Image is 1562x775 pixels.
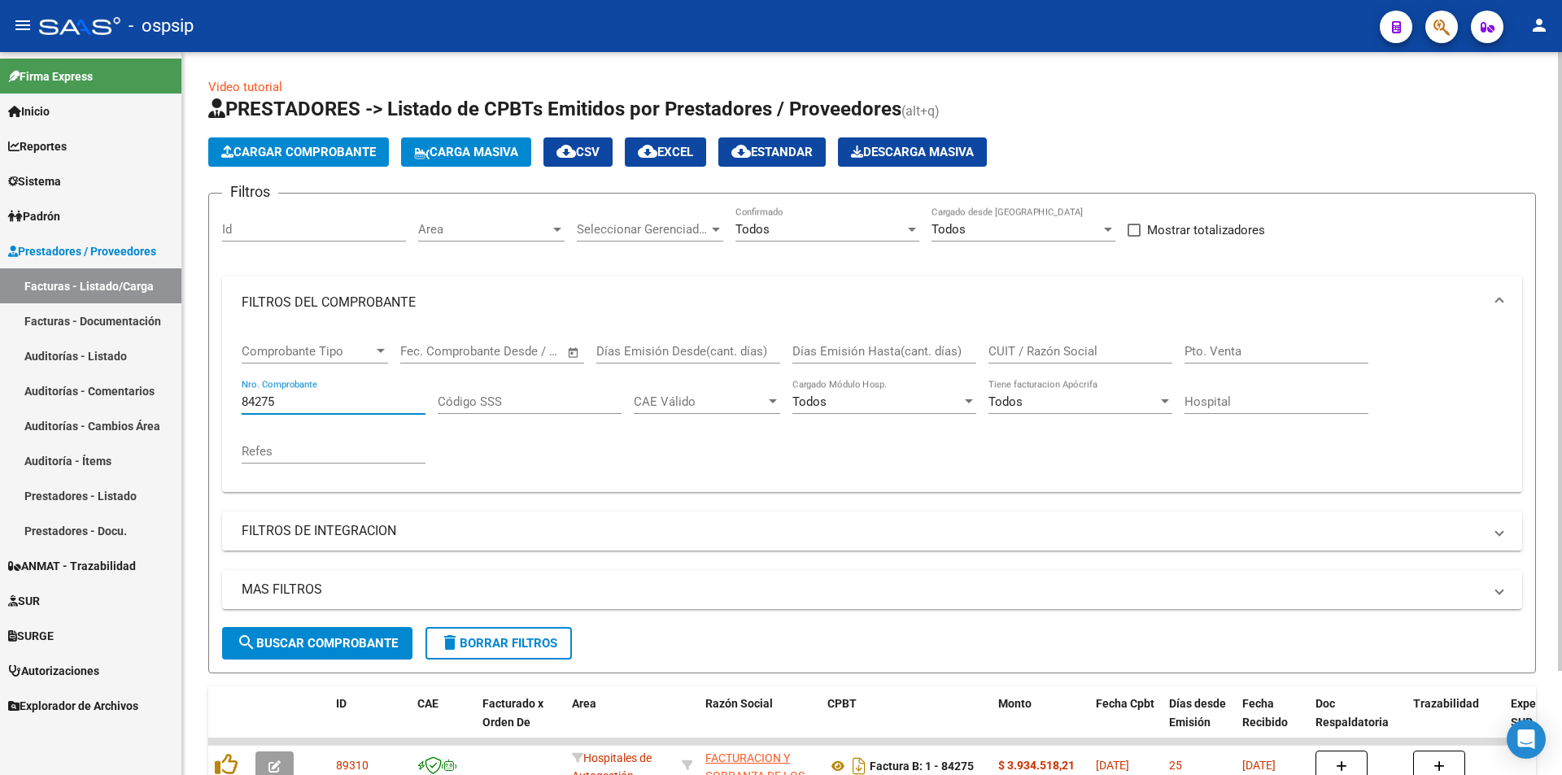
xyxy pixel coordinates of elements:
span: Todos [932,222,966,237]
h3: Filtros [222,181,278,203]
span: Sistema [8,172,61,190]
button: Cargar Comprobante [208,137,389,167]
span: ID [336,697,347,710]
span: Mostrar totalizadores [1147,220,1265,240]
span: Comprobante Tipo [242,344,373,359]
span: Area [572,697,596,710]
app-download-masive: Descarga masiva de comprobantes (adjuntos) [838,137,987,167]
span: [DATE] [1242,759,1276,772]
button: Open calendar [565,343,583,362]
span: Todos [988,394,1023,409]
span: Facturado x Orden De [482,697,543,729]
div: Open Intercom Messenger [1507,720,1546,759]
span: Buscar Comprobante [237,636,398,651]
span: PRESTADORES -> Listado de CPBTs Emitidos por Prestadores / Proveedores [208,98,901,120]
span: Fecha Recibido [1242,697,1288,729]
button: CSV [543,137,613,167]
a: Video tutorial [208,80,282,94]
span: (alt+q) [901,103,940,119]
span: SURGE [8,627,54,645]
mat-icon: search [237,633,256,652]
span: Estandar [731,145,813,159]
strong: Factura B: 1 - 84275 [870,760,974,773]
span: Carga Masiva [414,145,518,159]
mat-panel-title: FILTROS DEL COMPROBANTE [242,294,1483,311]
div: FILTROS DEL COMPROBANTE [222,329,1522,492]
datatable-header-cell: Fecha Cpbt [1089,686,1163,758]
mat-icon: menu [13,15,33,35]
mat-icon: delete [440,633,460,652]
datatable-header-cell: ID [329,686,411,758]
datatable-header-cell: Días desde Emisión [1163,686,1236,758]
button: Borrar Filtros [425,627,572,660]
mat-panel-title: MAS FILTROS [242,581,1483,599]
span: Monto [998,697,1032,710]
span: Explorador de Archivos [8,697,138,715]
span: Días desde Emisión [1169,697,1226,729]
span: Padrón [8,207,60,225]
span: Autorizaciones [8,662,99,680]
mat-icon: cloud_download [731,142,751,161]
span: Doc Respaldatoria [1315,697,1389,729]
datatable-header-cell: Trazabilidad [1407,686,1504,758]
span: Todos [735,222,770,237]
datatable-header-cell: Facturado x Orden De [476,686,565,758]
span: Seleccionar Gerenciador [577,222,709,237]
span: SUR [8,592,40,610]
mat-expansion-panel-header: MAS FILTROS [222,570,1522,609]
datatable-header-cell: Monto [992,686,1089,758]
mat-expansion-panel-header: FILTROS DEL COMPROBANTE [222,276,1522,329]
span: Descarga Masiva [851,145,974,159]
button: Buscar Comprobante [222,627,412,660]
mat-icon: cloud_download [556,142,576,161]
span: CAE Válido [634,394,766,409]
span: Prestadores / Proveedores [8,242,156,260]
mat-expansion-panel-header: FILTROS DE INTEGRACION [222,512,1522,551]
button: EXCEL [625,137,706,167]
span: ANMAT - Trazabilidad [8,557,136,575]
span: Cargar Comprobante [221,145,376,159]
mat-icon: cloud_download [638,142,657,161]
mat-panel-title: FILTROS DE INTEGRACION [242,522,1483,540]
span: Reportes [8,137,67,155]
span: Fecha Cpbt [1096,697,1154,710]
datatable-header-cell: CPBT [821,686,992,758]
span: CAE [417,697,438,710]
span: [DATE] [1096,759,1129,772]
span: 89310 [336,759,369,772]
button: Carga Masiva [401,137,531,167]
span: Inicio [8,102,50,120]
input: Fecha inicio [400,344,466,359]
span: Firma Express [8,67,93,85]
span: CPBT [827,697,857,710]
datatable-header-cell: Fecha Recibido [1236,686,1309,758]
datatable-header-cell: Doc Respaldatoria [1309,686,1407,758]
datatable-header-cell: Area [565,686,675,758]
mat-icon: person [1529,15,1549,35]
input: Fecha fin [481,344,560,359]
span: Razón Social [705,697,773,710]
span: 25 [1169,759,1182,772]
datatable-header-cell: Razón Social [699,686,821,758]
span: - ospsip [129,8,194,44]
span: CSV [556,145,600,159]
datatable-header-cell: CAE [411,686,476,758]
button: Estandar [718,137,826,167]
span: Area [418,222,550,237]
span: Trazabilidad [1413,697,1479,710]
button: Descarga Masiva [838,137,987,167]
strong: $ 3.934.518,21 [998,759,1075,772]
span: EXCEL [638,145,693,159]
span: Todos [792,394,827,409]
span: Borrar Filtros [440,636,557,651]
